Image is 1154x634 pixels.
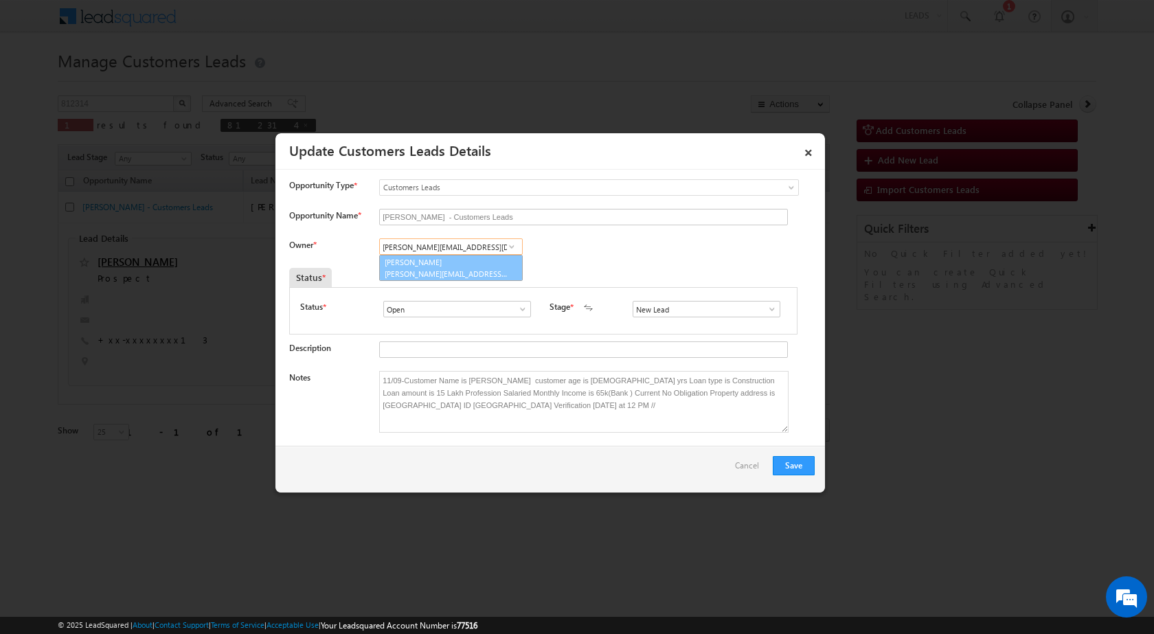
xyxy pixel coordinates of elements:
[133,620,152,629] a: About
[155,620,209,629] a: Contact Support
[289,240,316,250] label: Owner
[457,620,477,631] span: 77516
[58,619,477,632] span: © 2025 LeadSquared | | | | |
[550,301,570,313] label: Stage
[503,240,520,253] a: Show All Items
[289,372,310,383] label: Notes
[760,302,777,316] a: Show All Items
[735,456,766,482] a: Cancel
[300,301,323,313] label: Status
[187,423,249,442] em: Start Chat
[379,238,523,255] input: Type to Search
[510,302,528,316] a: Show All Items
[23,72,58,90] img: d_60004797649_company_0_60004797649
[773,456,815,475] button: Save
[289,179,354,192] span: Opportunity Type
[380,181,743,194] span: Customers Leads
[379,255,523,281] a: [PERSON_NAME]
[289,140,491,159] a: Update Customers Leads Details
[797,138,820,162] a: ×
[321,620,477,631] span: Your Leadsquared Account Number is
[289,268,332,287] div: Status
[379,179,799,196] a: Customers Leads
[211,620,264,629] a: Terms of Service
[18,127,251,411] textarea: Type your message and hit 'Enter'
[633,301,780,317] input: Type to Search
[225,7,258,40] div: Minimize live chat window
[383,301,531,317] input: Type to Search
[71,72,231,90] div: Chat with us now
[289,343,331,353] label: Description
[289,210,361,220] label: Opportunity Name
[385,269,508,279] span: [PERSON_NAME][EMAIL_ADDRESS][DOMAIN_NAME]
[267,620,319,629] a: Acceptable Use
